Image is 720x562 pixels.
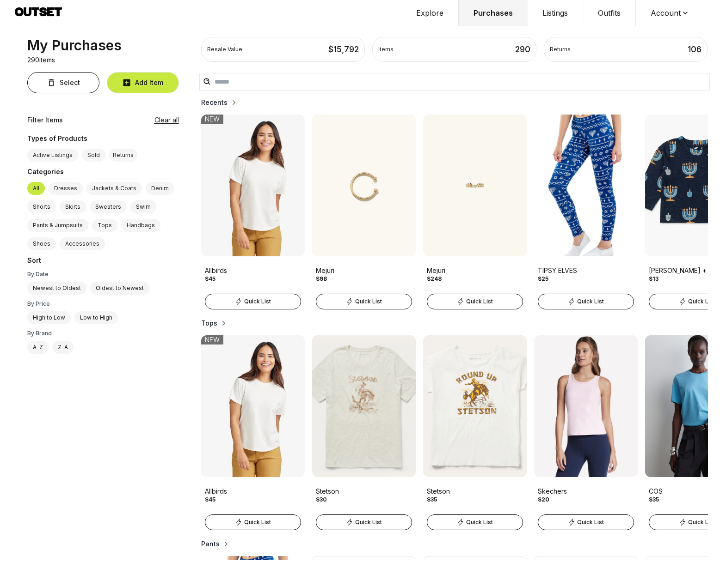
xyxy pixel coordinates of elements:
img: Product Image [423,335,527,477]
div: Sort [27,256,179,267]
div: $98 [316,275,327,283]
div: 106 [688,43,702,56]
label: Oldest to Newest [90,282,149,295]
a: Product ImageMejuri$248Quick List [423,115,527,309]
h2: Recents [201,98,228,107]
label: Swim [130,200,156,213]
a: Quick List [534,292,638,309]
div: Categories [27,167,179,178]
img: Product Image [423,115,527,256]
label: Sweaters [90,200,127,213]
img: Product Image [312,335,416,477]
label: Sold [82,149,105,162]
span: Quick List [577,519,604,526]
label: High to Low [27,311,71,324]
div: $248 [427,275,442,283]
div: Returns [550,46,571,53]
a: Quick List [201,513,305,530]
label: Jackets & Coats [86,182,142,195]
label: Tops [92,219,117,232]
div: Allbirds [205,487,301,496]
label: Accessories [60,237,105,250]
a: Quick List [423,513,527,530]
label: Z-A [52,341,74,354]
span: Quick List [688,298,715,305]
div: $35 [427,496,437,503]
div: 290 [515,43,530,56]
img: Product Image [534,335,638,477]
button: Add Item [107,72,179,93]
a: Product ImageAllbirds$45NEWQuick List [201,335,305,530]
a: Quick List [312,292,416,309]
label: Active Listings [27,149,78,162]
div: TIPSY ELVES [538,266,634,275]
div: $20 [538,496,549,503]
label: Shorts [27,200,56,213]
div: Stetson [316,487,412,496]
a: Product ImageStetson$35Quick List [423,335,527,530]
a: Product ImageSkechers$20Quick List [534,335,638,530]
div: NEW [201,335,223,344]
label: Shoes [27,237,56,250]
img: Product Image [312,115,416,256]
button: Clear all [154,115,179,125]
p: 290 items [27,55,55,65]
div: $45 [205,496,215,503]
span: Quick List [355,298,382,305]
span: Quick List [466,298,493,305]
img: Product Image [534,115,638,256]
span: Quick List [466,519,493,526]
div: Filter Items [27,115,63,125]
div: $ 15,792 [328,43,359,56]
label: Handbags [121,219,160,232]
a: Quick List [423,292,527,309]
label: All [27,182,45,195]
button: Tops [201,319,228,328]
span: Quick List [577,298,604,305]
div: Allbirds [205,266,301,275]
div: By Price [27,300,179,308]
div: $13 [649,275,658,283]
div: By Brand [27,330,179,337]
div: Stetson [427,487,523,496]
label: Low to High [74,311,118,324]
span: Quick List [244,298,271,305]
span: Quick List [688,519,715,526]
a: Product ImageMejuri$98Quick List [312,115,416,309]
button: Select [27,72,99,93]
a: Quick List [201,292,305,309]
label: A-Z [27,341,49,354]
a: Product ImageAllbirds$45NEWQuick List [201,115,305,309]
div: Mejuri [316,266,412,275]
label: Pants & Jumpsuits [27,219,88,232]
div: $25 [538,275,548,283]
div: Resale Value [207,46,242,53]
label: Dresses [49,182,83,195]
a: Product ImageTIPSY ELVES$25Quick List [534,115,638,309]
div: NEW [201,115,223,124]
label: Denim [146,182,174,195]
h2: Tops [201,319,217,328]
div: Types of Products [27,134,179,145]
div: Items [378,46,394,53]
label: Newest to Oldest [27,282,86,295]
a: Quick List [312,513,416,530]
div: My Purchases [27,37,122,54]
label: Skirts [60,200,86,213]
span: Quick List [244,519,271,526]
div: Skechers [538,487,634,496]
div: $35 [649,496,659,503]
div: Mejuri [427,266,523,275]
img: Product Image [201,335,305,477]
div: $30 [316,496,327,503]
h2: Pants [201,539,220,549]
a: Product ImageStetson$30Quick List [312,335,416,530]
span: Quick List [355,519,382,526]
button: Pants [201,539,231,549]
div: By Date [27,271,179,278]
img: Product Image [201,115,305,256]
a: Quick List [534,513,638,530]
button: Returns [109,149,137,162]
